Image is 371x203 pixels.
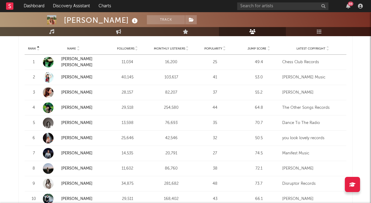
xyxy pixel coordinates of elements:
[61,91,92,95] a: [PERSON_NAME]
[43,102,104,113] a: [PERSON_NAME]
[28,90,40,96] div: 3
[107,135,148,141] div: 25,646
[61,151,92,155] a: [PERSON_NAME]
[151,120,192,126] div: 76,693
[151,150,192,157] div: 20,791
[282,135,343,141] div: you look lovely records
[61,136,92,140] a: [PERSON_NAME]
[151,59,192,65] div: 16,200
[61,121,92,125] a: [PERSON_NAME]
[61,197,92,201] a: [PERSON_NAME]
[151,166,192,172] div: 86,760
[238,166,279,172] div: 72.1
[107,196,148,202] div: 29,511
[28,74,40,81] div: 2
[61,106,92,110] a: [PERSON_NAME]
[43,148,104,159] a: [PERSON_NAME]
[238,196,279,202] div: 66.1
[28,120,40,126] div: 5
[107,90,148,96] div: 28,157
[61,75,92,79] a: [PERSON_NAME]
[282,105,343,111] div: The Other Songs Records
[28,150,40,157] div: 7
[43,163,104,174] a: [PERSON_NAME]
[238,120,279,126] div: 70.7
[282,90,343,96] div: [PERSON_NAME]
[195,59,235,65] div: 25
[43,118,104,128] a: [PERSON_NAME]
[147,15,185,24] button: Track
[107,166,148,172] div: 11,602
[43,56,104,68] a: [PERSON_NAME] [PERSON_NAME]
[195,196,235,202] div: 43
[151,105,192,111] div: 254,580
[296,47,325,50] span: Latest Copyright
[107,74,148,81] div: 40,145
[238,59,279,65] div: 49.4
[61,57,92,67] a: [PERSON_NAME] [PERSON_NAME]
[28,135,40,141] div: 6
[248,47,266,50] span: Jump Score
[28,181,40,187] div: 9
[282,150,343,157] div: Manifest Music
[151,196,192,202] div: 168,402
[282,196,343,202] div: [PERSON_NAME]
[282,120,343,126] div: Dance To The Radio
[43,72,104,83] a: [PERSON_NAME]
[107,59,148,65] div: 11,034
[238,150,279,157] div: 74.5
[107,181,148,187] div: 34,875
[195,120,235,126] div: 35
[28,105,40,111] div: 4
[151,181,192,187] div: 281,682
[238,74,279,81] div: 53.0
[151,135,192,141] div: 42,546
[28,47,36,50] span: Rank
[282,181,343,187] div: Disruptor Records
[282,59,343,65] div: Chess Club Records
[195,150,235,157] div: 27
[195,181,235,187] div: 48
[28,166,40,172] div: 8
[195,166,235,172] div: 38
[238,135,279,141] div: 50.5
[195,74,235,81] div: 41
[64,15,139,25] div: [PERSON_NAME]
[43,87,104,98] a: [PERSON_NAME]
[107,105,148,111] div: 29,518
[348,2,353,6] div: 66
[282,166,343,172] div: [PERSON_NAME]
[238,105,279,111] div: 64.8
[282,74,343,81] div: [PERSON_NAME] Music
[61,167,92,170] a: [PERSON_NAME]
[28,196,40,202] div: 10
[151,90,192,96] div: 82,207
[195,135,235,141] div: 32
[107,150,148,157] div: 14,535
[61,182,92,186] a: [PERSON_NAME]
[117,47,134,50] span: Followers
[204,47,222,50] span: Popularity
[107,120,148,126] div: 13,598
[43,178,104,189] a: [PERSON_NAME]
[28,59,40,65] div: 1
[195,105,235,111] div: 44
[238,181,279,187] div: 73.7
[195,90,235,96] div: 37
[237,2,328,10] input: Search for artists
[43,133,104,143] a: [PERSON_NAME]
[238,90,279,96] div: 55.2
[154,47,185,50] span: Monthly Listeners
[346,4,350,9] button: 66
[67,47,76,50] span: Name
[151,74,192,81] div: 103,617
